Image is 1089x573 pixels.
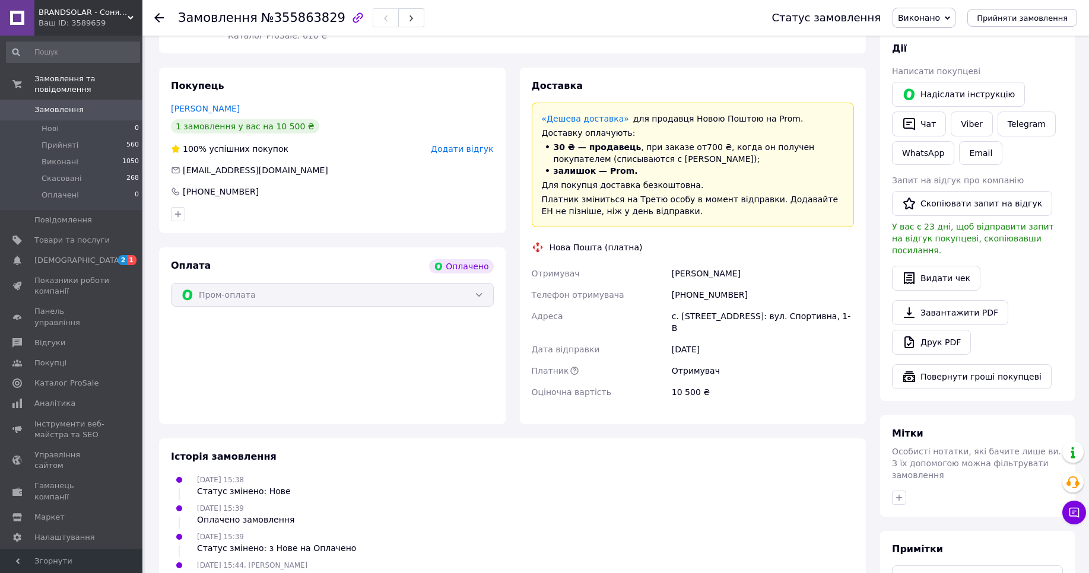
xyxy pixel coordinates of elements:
[228,31,328,40] span: Каталог ProSale: 610 ₴
[532,345,600,354] span: Дата відправки
[6,42,140,63] input: Пошук
[122,157,139,167] span: 1050
[34,532,95,543] span: Налаштування
[34,419,110,440] span: Інструменти веб-майстра та SEO
[261,11,345,25] span: №355863829
[967,9,1077,27] button: Прийняти замовлення
[554,142,642,152] span: 30 ₴ — продавець
[771,12,881,24] div: Статус замовлення
[998,112,1056,136] a: Telegram
[34,275,110,297] span: Показники роботи компанії
[669,381,856,403] div: 10 500 ₴
[178,11,258,25] span: Замовлення
[127,255,136,265] span: 1
[42,123,59,134] span: Нові
[892,82,1025,107] button: Надіслати інструкцію
[542,193,844,217] div: Платник зміниться на Третю особу в момент відправки. Додавайте ЕН не пізніше, ніж у день відправки.
[34,306,110,327] span: Панель управління
[429,259,493,273] div: Оплачено
[171,80,224,91] span: Покупець
[135,123,139,134] span: 0
[34,358,66,368] span: Покупці
[135,190,139,200] span: 0
[892,543,943,555] span: Примітки
[542,114,629,123] a: «Дешева доставка»
[532,80,583,91] span: Доставка
[892,266,980,291] button: Видати чек
[892,112,946,136] button: Чат
[183,165,328,175] span: [EMAIL_ADDRESS][DOMAIN_NAME]
[547,241,646,253] div: Нова Пошта (платна)
[892,447,1061,480] span: Особисті нотатки, які бачите лише ви. З їх допомогою можна фільтрувати замовлення
[171,143,288,155] div: успішних покупок
[34,378,99,389] span: Каталог ProSale
[42,173,82,184] span: Скасовані
[892,222,1054,255] span: У вас є 23 дні, щоб відправити запит на відгук покупцеві, скопіювавши посилання.
[34,512,65,523] span: Маркет
[39,7,128,18] span: BRANDSOLAR - Сонячні електростанції
[892,191,1052,216] button: Скопіювати запит на відгук
[42,140,78,151] span: Прийняті
[34,398,75,409] span: Аналітика
[951,112,992,136] a: Viber
[126,173,139,184] span: 268
[182,186,260,198] div: [PHONE_NUMBER]
[34,338,65,348] span: Відгуки
[197,476,244,484] span: [DATE] 15:38
[171,104,240,113] a: [PERSON_NAME]
[197,561,307,569] span: [DATE] 15:44, [PERSON_NAME]
[669,360,856,381] div: Отримувач
[977,14,1068,23] span: Прийняти замовлення
[542,179,844,191] div: Для покупця доставка безкоштовна.
[171,260,211,271] span: Оплата
[892,141,954,165] a: WhatsApp
[197,542,356,554] div: Статус змінено: з Нове на Оплачено
[669,305,856,339] div: с. [STREET_ADDRESS]: вул. Спортивна, 1-В
[126,140,139,151] span: 560
[34,480,110,502] span: Гаманець компанії
[554,166,638,176] span: залишок — Prom.
[34,235,110,246] span: Товари та послуги
[898,13,940,23] span: Виконано
[171,451,277,462] span: Історія замовлення
[42,157,78,167] span: Виконані
[1062,501,1086,524] button: Чат з покупцем
[197,514,294,526] div: Оплачено замовлення
[34,215,92,225] span: Повідомлення
[542,113,844,125] div: для продавця Новою Поштою на Prom.
[669,284,856,305] div: [PHONE_NUMBER]
[669,339,856,360] div: [DATE]
[39,18,142,28] div: Ваш ID: 3589659
[532,366,569,375] span: Платник
[892,330,971,355] a: Друк PDF
[892,176,1024,185] span: Запит на відгук про компанію
[118,255,128,265] span: 2
[892,43,907,54] span: Дії
[197,533,244,541] span: [DATE] 15:39
[959,141,1002,165] button: Email
[892,66,980,76] span: Написати покупцеві
[171,119,319,133] div: 1 замовлення у вас на 10 500 ₴
[532,290,624,300] span: Телефон отримувача
[892,300,1008,325] a: Завантажити PDF
[431,144,493,154] span: Додати відгук
[34,74,142,95] span: Замовлення та повідомлення
[542,127,844,139] div: Доставку оплачують:
[34,104,84,115] span: Замовлення
[197,504,244,512] span: [DATE] 15:39
[34,450,110,471] span: Управління сайтом
[532,311,563,321] span: Адреса
[892,364,1052,389] button: Повернути гроші покупцеві
[542,141,844,165] li: , при заказе от 700 ₴ , когда он получен покупателем (списываются с [PERSON_NAME]);
[34,255,122,266] span: [DEMOGRAPHIC_DATA]
[183,144,207,154] span: 100%
[532,387,611,397] span: Оціночна вартість
[197,485,291,497] div: Статус змінено: Нове
[532,269,580,278] span: Отримувач
[42,190,79,200] span: Оплачені
[154,12,164,24] div: Повернутися назад
[892,428,923,439] span: Мітки
[669,263,856,284] div: [PERSON_NAME]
